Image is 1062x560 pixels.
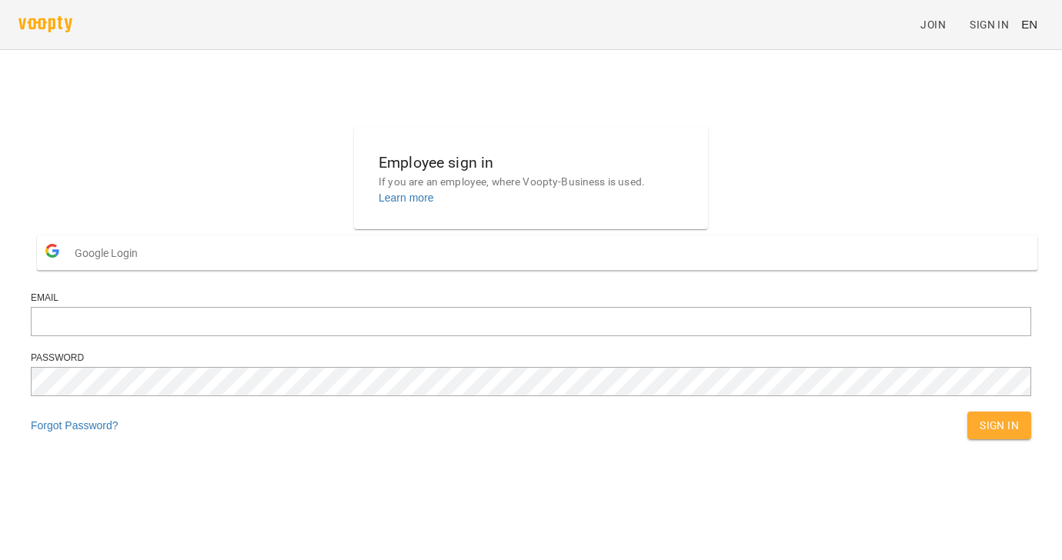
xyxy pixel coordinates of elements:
p: If you are an employee, where Voopty-Business is used. [379,175,683,190]
div: Password [31,352,1031,365]
a: Forgot Password? [31,419,119,432]
button: EN [1015,10,1044,38]
a: Join [914,11,963,38]
img: voopty.png [18,16,72,32]
button: Google Login [37,235,1037,270]
span: Sign In [980,416,1019,435]
span: Google Login [75,238,145,268]
a: Sign In [963,11,1015,38]
span: Join [920,15,946,34]
button: Sign In [967,412,1031,439]
h6: Employee sign in [379,151,683,175]
span: Sign In [970,15,1009,34]
button: Employee sign inIf you are an employee, where Voopty-Business is used.Learn more [366,138,696,218]
div: Email [31,292,1031,305]
a: Learn more [379,192,434,204]
span: EN [1021,16,1037,32]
